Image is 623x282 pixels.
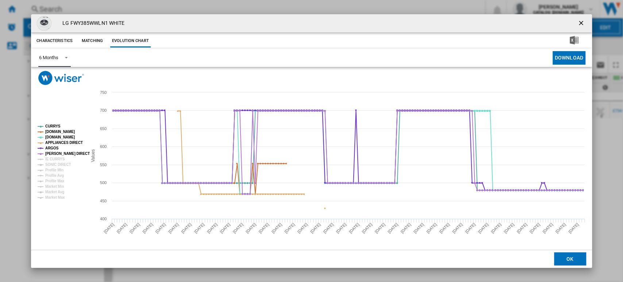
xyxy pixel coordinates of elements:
tspan: [DATE] [529,222,541,234]
tspan: [DATE] [387,222,399,234]
img: logo_wiser_300x94.png [38,71,84,85]
tspan: [DATE] [297,222,309,234]
tspan: [DATE] [168,222,180,234]
tspan: [DATE] [490,222,502,234]
tspan: [DATE] [516,222,528,234]
tspan: 700 [100,108,107,113]
tspan: Profile Min [45,168,64,172]
tspan: [DATE] [271,222,283,234]
tspan: [DOMAIN_NAME] [45,130,75,134]
md-dialog: Product popup [31,14,592,268]
tspan: [DATE] [503,222,515,234]
tspan: [DATE] [206,222,218,234]
tspan: [DATE] [232,222,244,234]
tspan: [PERSON_NAME] DIRECT [45,152,90,156]
tspan: Values [91,149,96,162]
tspan: [DATE] [374,222,386,234]
tspan: 450 [100,199,107,203]
tspan: Profile Avg [45,174,64,178]
ng-md-icon: getI18NText('BUTTONS.CLOSE_DIALOG') [577,19,586,28]
tspan: [DATE] [413,222,425,234]
button: Matching [76,34,108,47]
tspan: [DATE] [451,222,464,234]
tspan: [DATE] [568,222,580,234]
tspan: [DATE] [193,222,205,234]
tspan: 550 [100,163,107,167]
tspan: [DATE] [335,222,347,234]
tspan: [DATE] [400,222,412,234]
button: Download in Excel [558,34,590,47]
tspan: [DATE] [322,222,334,234]
tspan: [DATE] [542,222,554,234]
tspan: [DATE] [155,222,167,234]
tspan: [DATE] [464,222,476,234]
tspan: [DATE] [103,222,115,234]
h4: LG FWY385WWLN1 WHITE [59,20,124,27]
tspan: [DATE] [361,222,373,234]
tspan: 650 [100,126,107,131]
tspan: [DATE] [426,222,438,234]
tspan: Market Max [45,195,65,199]
tspan: [DATE] [219,222,231,234]
tspan: [DATE] [309,222,322,234]
tspan: [DATE] [284,222,296,234]
tspan: [DATE] [555,222,567,234]
tspan: [DATE] [180,222,192,234]
tspan: [DATE] [258,222,270,234]
tspan: SONIC DIRECT [45,163,71,167]
tspan: Market Min [45,184,64,188]
button: Characteristics [35,34,74,47]
tspan: APPLIANCES DIRECT [45,141,83,145]
tspan: Profile Max [45,179,65,183]
img: excel-24x24.png [570,36,578,45]
tspan: [DOMAIN_NAME] [45,135,75,139]
button: getI18NText('BUTTONS.CLOSE_DIALOG') [574,16,589,31]
button: OK [554,252,586,266]
tspan: [DATE] [142,222,154,234]
div: 6 Months [39,55,58,60]
tspan: 750 [100,90,107,95]
tspan: CURRYS [45,124,61,128]
img: 3286979_R_Z001A [37,16,51,31]
tspan: ARGOS [45,146,59,150]
tspan: [DATE] [439,222,451,234]
tspan: [DATE] [477,222,489,234]
tspan: [DATE] [129,222,141,234]
tspan: Market Avg [45,190,64,194]
button: Download [553,51,585,65]
button: Evolution chart [110,34,151,47]
tspan: [DATE] [245,222,257,234]
tspan: 400 [100,217,107,221]
tspan: IE CURRYS [45,157,65,161]
tspan: 500 [100,180,107,185]
tspan: [DATE] [348,222,360,234]
tspan: [DATE] [116,222,128,234]
tspan: 600 [100,144,107,149]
